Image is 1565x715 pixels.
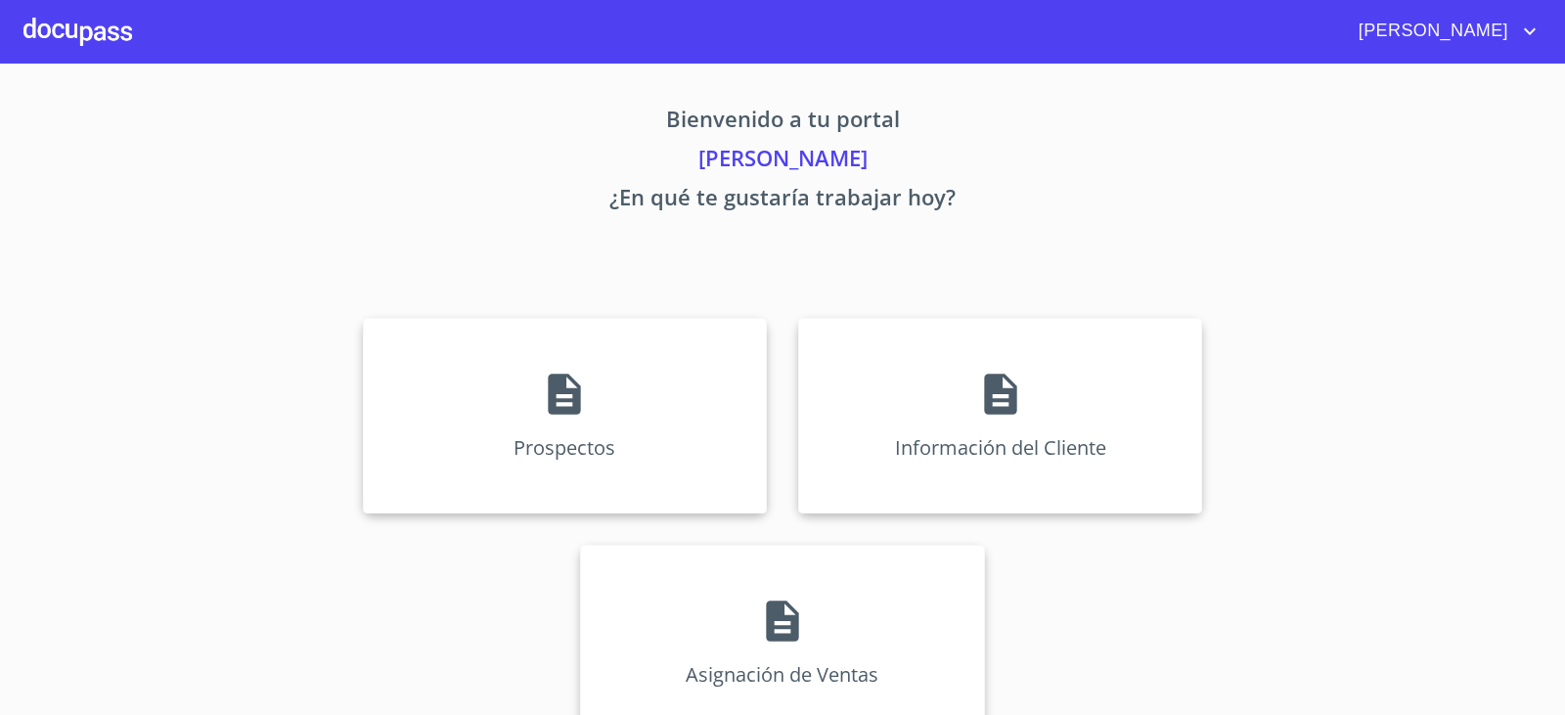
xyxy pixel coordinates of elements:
p: [PERSON_NAME] [180,142,1385,181]
p: Asignación de Ventas [686,661,878,688]
span: [PERSON_NAME] [1344,16,1518,47]
p: Prospectos [514,434,615,461]
p: Información del Cliente [895,434,1106,461]
button: account of current user [1344,16,1542,47]
p: Bienvenido a tu portal [180,103,1385,142]
p: ¿En qué te gustaría trabajar hoy? [180,181,1385,220]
